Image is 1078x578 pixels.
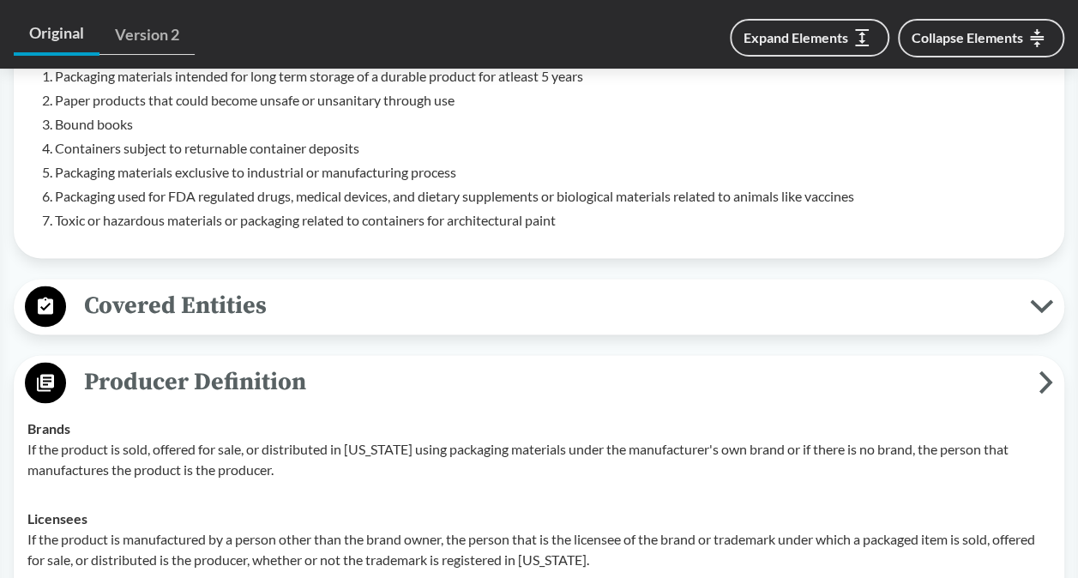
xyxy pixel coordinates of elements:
[55,162,1051,183] li: Packaging materials exclusive to industrial or manufacturing process
[55,90,1051,111] li: Paper products that could become unsafe or unsanitary through use
[14,14,99,56] a: Original
[20,361,1058,405] button: Producer Definition
[20,285,1058,328] button: Covered Entities
[898,19,1064,57] button: Collapse Elements
[27,509,87,526] strong: Licensees
[66,286,1030,325] span: Covered Entities
[730,19,889,57] button: Expand Elements
[27,528,1051,569] p: If the product is manufactured by a person other than the brand owner, the person that is the lic...
[55,114,1051,135] li: Bound books
[55,66,1051,87] li: Packaging materials intended for long term storage of a durable product for atleast 5 years
[99,15,195,55] a: Version 2
[66,363,1039,401] span: Producer Definition
[55,138,1051,159] li: Containers subject to returnable container deposits
[55,210,1051,231] li: Toxic or hazardous materials or packaging related to containers for architectural paint
[27,420,70,437] strong: Brands
[27,439,1051,480] p: If the product is sold, offered for sale, or distributed in [US_STATE] using packaging materials ...
[55,186,1051,207] li: Packaging used for FDA regulated drugs, medical devices, and dietary supplements or biological ma...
